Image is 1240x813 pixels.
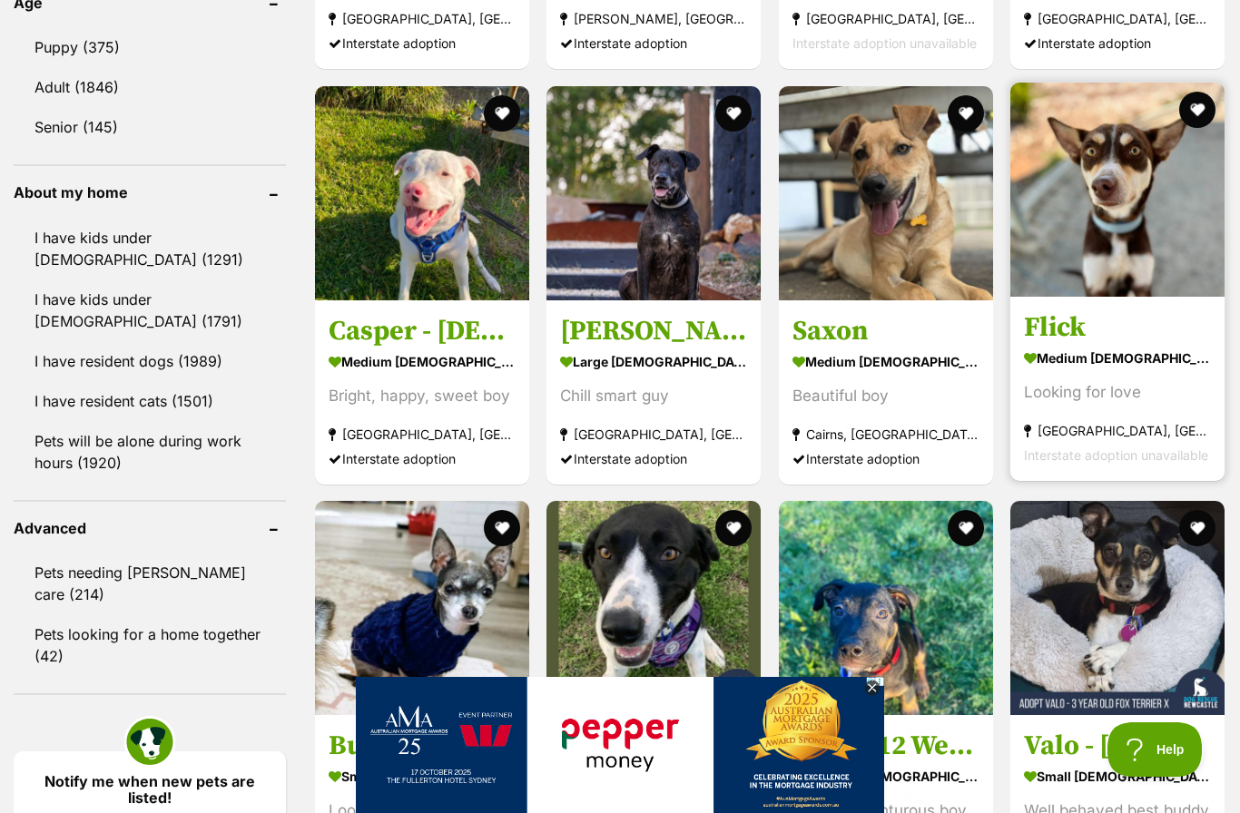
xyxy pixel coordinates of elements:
img: Saxon - Australian Cattle Dog [779,86,993,300]
strong: [PERSON_NAME], [GEOGRAPHIC_DATA] [560,6,747,31]
a: Pets will be alone during work hours (1920) [14,422,286,482]
span: Interstate adoption unavailable [1024,446,1208,462]
h3: Flick [1024,309,1211,344]
span: Interstate adoption unavailable [792,35,977,51]
a: I have kids under [DEMOGRAPHIC_DATA] (1291) [14,219,286,279]
a: Pets needing [PERSON_NAME] care (214) [14,553,286,613]
div: Interstate adoption [560,446,747,470]
div: Chill smart guy [560,383,747,407]
button: favourite [1179,92,1215,128]
div: Bright, happy, sweet boy [329,383,516,407]
div: Looking for love [1024,379,1211,404]
strong: medium [DEMOGRAPHIC_DATA] Dog [1024,344,1211,370]
img: Onyx - 12 Week Old Staffy X - American Staffordshire Terrier Dog [779,501,993,715]
strong: [GEOGRAPHIC_DATA], [GEOGRAPHIC_DATA] [560,421,747,446]
a: Pets looking for a home together (42) [14,615,286,675]
strong: large [DEMOGRAPHIC_DATA] Dog [560,348,747,374]
a: I have kids under [DEMOGRAPHIC_DATA] (1791) [14,280,286,340]
a: I have resident dogs (1989) [14,342,286,380]
strong: [GEOGRAPHIC_DATA], [GEOGRAPHIC_DATA] [329,421,516,446]
button: favourite [484,510,520,546]
img: Luna - 2 Year Old Mixed Breed - Mixed breed Dog [546,501,761,715]
strong: [GEOGRAPHIC_DATA], [GEOGRAPHIC_DATA] [329,6,516,31]
a: Casper - [DEMOGRAPHIC_DATA] Staffy X medium [DEMOGRAPHIC_DATA] Dog Bright, happy, sweet boy [GEOG... [315,299,529,484]
img: Chuck - 10 Year Old Bullmastiff - Bullmastiff Dog [546,86,761,300]
button: favourite [1179,510,1215,546]
strong: [GEOGRAPHIC_DATA], [GEOGRAPHIC_DATA] [792,6,979,31]
h3: Valo - [DEMOGRAPHIC_DATA] Fox Terrier X [1024,729,1211,763]
a: Flick medium [DEMOGRAPHIC_DATA] Dog Looking for love [GEOGRAPHIC_DATA], [GEOGRAPHIC_DATA] Interst... [1010,296,1225,480]
div: Interstate adoption [329,31,516,55]
iframe: Advertisement [290,722,950,804]
button: favourite [484,95,520,132]
div: Interstate adoption [1024,31,1211,55]
a: Saxon medium [DEMOGRAPHIC_DATA] Dog Beautiful boy Cairns, [GEOGRAPHIC_DATA] Interstate adoption [779,299,993,484]
a: [PERSON_NAME] - [DEMOGRAPHIC_DATA] Bullmastiff large [DEMOGRAPHIC_DATA] Dog Chill smart guy [GEOG... [546,299,761,484]
header: About my home [14,184,286,201]
a: Senior (145) [14,108,286,146]
img: Flick - Australian Kelpie Dog [1010,83,1225,297]
a: Adult (1846) [14,68,286,106]
strong: [GEOGRAPHIC_DATA], [GEOGRAPHIC_DATA] [1024,417,1211,442]
strong: medium [DEMOGRAPHIC_DATA] Dog [792,348,979,374]
h3: Casper - [DEMOGRAPHIC_DATA] Staffy X [329,313,516,348]
strong: medium [DEMOGRAPHIC_DATA] Dog [792,763,979,789]
strong: medium [DEMOGRAPHIC_DATA] Dog [329,348,516,374]
img: Casper - 9 Month Old Staffy X - American Staffordshire Terrier Dog [315,86,529,300]
h3: Onyx - 12 Week Old Staffy X [792,729,979,763]
a: I have resident cats (1501) [14,382,286,420]
button: favourite [948,510,984,546]
img: Bubbles - Chihuahua Dog [315,501,529,715]
button: favourite [716,510,753,546]
div: Interstate adoption [560,31,747,55]
header: Advanced [14,520,286,536]
img: Valo - 3 Year Old Fox Terrier X - Fox Terrier x Chihuahua Dog [1010,501,1225,715]
strong: [GEOGRAPHIC_DATA], [GEOGRAPHIC_DATA] [1024,6,1211,31]
a: Puppy (375) [14,28,286,66]
div: Interstate adoption [792,446,979,470]
button: favourite [948,95,984,132]
div: Beautiful boy [792,383,979,407]
h3: Saxon [792,313,979,348]
strong: Cairns, [GEOGRAPHIC_DATA] [792,421,979,446]
strong: small [DEMOGRAPHIC_DATA] Dog [1024,763,1211,789]
div: Interstate adoption [329,446,516,470]
iframe: Help Scout Beacon - Open [1107,722,1204,777]
h3: [PERSON_NAME] - [DEMOGRAPHIC_DATA] Bullmastiff [560,313,747,348]
button: favourite [716,95,753,132]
